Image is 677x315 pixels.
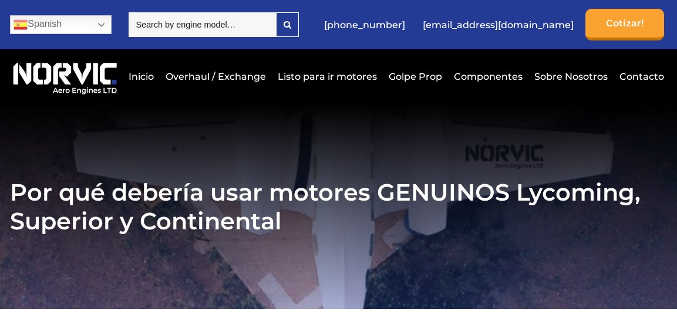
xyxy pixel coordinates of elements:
a: Sobre Nosotros [531,62,611,91]
a: Cotizar! [585,9,664,40]
a: Overhaul / Exchange [163,62,269,91]
a: [EMAIL_ADDRESS][DOMAIN_NAME] [417,11,580,39]
img: Logotipo de Norvic Aero Engines [10,58,119,95]
a: Spanish [10,15,112,34]
h1: Por qué debería usar motores GENUINOS Lycoming, Superior y Continental [10,178,666,235]
a: Inicio [126,62,157,91]
img: es [14,18,28,32]
a: Contacto [617,62,664,91]
a: Listo para ir motores [275,62,380,91]
a: Golpe Prop [386,62,445,91]
input: Search by engine model… [129,12,276,37]
a: Componentes [451,62,526,91]
a: [PHONE_NUMBER] [318,11,411,39]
